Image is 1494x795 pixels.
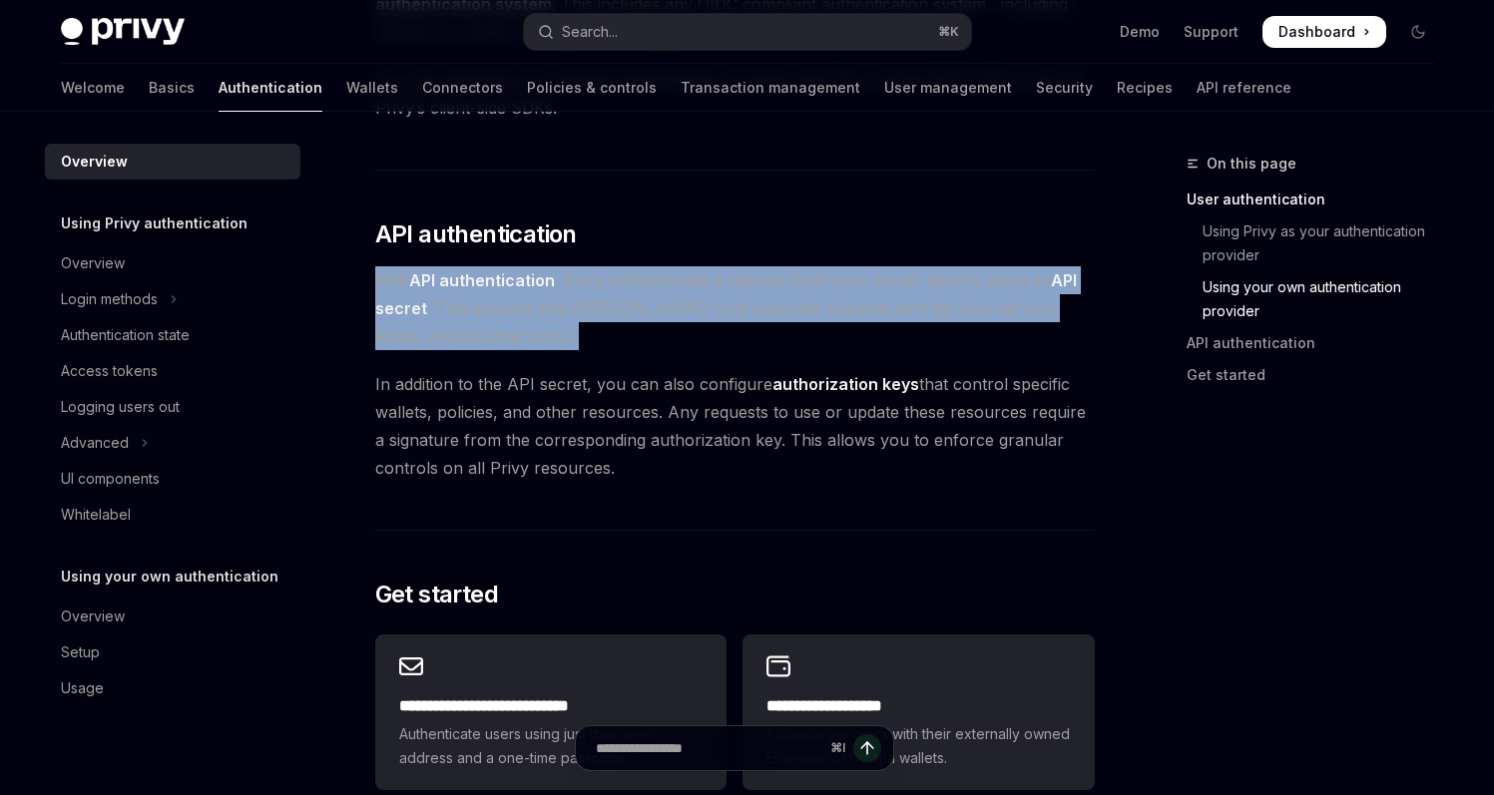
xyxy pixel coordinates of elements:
[45,425,300,461] button: Toggle Advanced section
[61,640,100,664] div: Setup
[938,24,959,40] span: ⌘ K
[1117,64,1173,112] a: Recipes
[524,14,971,50] button: Open search
[61,251,125,275] div: Overview
[422,64,503,112] a: Connectors
[1184,22,1239,42] a: Support
[1036,64,1093,112] a: Security
[45,281,300,317] button: Toggle Login methods section
[1402,16,1434,48] button: Toggle dark mode
[61,395,180,419] div: Logging users out
[375,579,498,610] span: Get started
[45,461,300,497] a: UI components
[61,287,158,311] div: Login methods
[45,634,300,670] a: Setup
[45,497,300,533] a: Whitelabel
[219,64,322,112] a: Authentication
[45,670,300,706] a: Usage
[1207,152,1296,176] span: On this page
[375,266,1095,350] span: With , Privy authenticates a request from your server directly using an . This ensures that [PERS...
[375,218,577,250] span: API authentication
[45,598,300,634] a: Overview
[375,370,1095,482] span: In addition to the API secret, you can also configure that control specific wallets, policies, an...
[61,676,104,700] div: Usage
[61,503,131,527] div: Whitelabel
[61,18,185,46] img: dark logo
[409,270,555,290] strong: API authentication
[884,64,1012,112] a: User management
[1187,271,1450,327] a: Using your own authentication provider
[1120,22,1160,42] a: Demo
[45,144,300,180] a: Overview
[346,64,398,112] a: Wallets
[596,726,822,770] input: Ask a question...
[149,64,195,112] a: Basics
[45,317,300,353] a: Authentication state
[61,359,158,383] div: Access tokens
[61,431,129,455] div: Advanced
[61,323,190,347] div: Authentication state
[61,64,125,112] a: Welcome
[61,150,128,174] div: Overview
[853,734,881,762] button: Send message
[1187,215,1450,271] a: Using Privy as your authentication provider
[562,20,618,44] div: Search...
[61,211,248,235] h5: Using Privy authentication
[681,64,860,112] a: Transaction management
[1197,64,1291,112] a: API reference
[45,389,300,425] a: Logging users out
[1278,22,1355,42] span: Dashboard
[1262,16,1386,48] a: Dashboard
[61,565,278,589] h5: Using your own authentication
[772,374,919,394] strong: authorization keys
[1187,184,1450,215] a: User authentication
[527,64,657,112] a: Policies & controls
[743,634,1094,790] a: **** **** **** ****Authenticate users with their externally owned Ethereum or Solana wallets.
[45,245,300,281] a: Overview
[1187,327,1450,359] a: API authentication
[45,353,300,389] a: Access tokens
[61,467,160,491] div: UI components
[1187,359,1450,391] a: Get started
[61,604,125,628] div: Overview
